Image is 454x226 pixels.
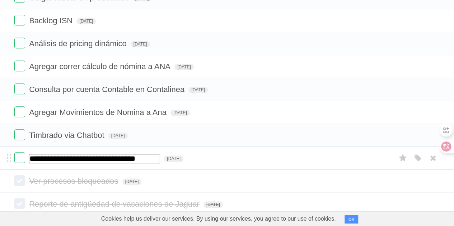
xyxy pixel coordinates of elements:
span: Agregar correr cálculo de nómina a ANA [29,62,172,71]
span: [DATE] [108,133,128,139]
span: [DATE] [170,110,190,116]
span: Backlog ISN [29,16,74,25]
label: Done [14,152,25,163]
label: Done [14,38,25,48]
label: Done [14,83,25,94]
span: Timbrado via Chatbot [29,131,106,140]
label: Done [14,129,25,140]
label: Done [14,175,25,186]
label: Done [14,198,25,209]
span: [DATE] [203,201,223,208]
button: OK [345,215,359,223]
span: Análisis de pricing dinámico [29,39,128,48]
span: Agregar Movimientos de Nomina a Ana [29,108,168,117]
span: [DATE] [188,87,208,93]
span: Cookies help us deliver our services. By using our services, you agree to our use of cookies. [94,212,343,226]
span: Ver procesos bloqueados [29,177,120,186]
span: [DATE] [131,41,150,47]
label: Done [14,15,25,25]
span: [DATE] [174,64,194,70]
span: [DATE] [164,155,183,162]
span: [DATE] [76,18,96,24]
span: [DATE] [122,178,142,185]
span: Consulta por cuenta Contable en Contalinea [29,85,186,94]
label: Star task [396,152,409,164]
label: Done [14,61,25,71]
label: Done [14,106,25,117]
span: Reporte de antigüedad de vacaciones de Jaguar [29,199,201,208]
